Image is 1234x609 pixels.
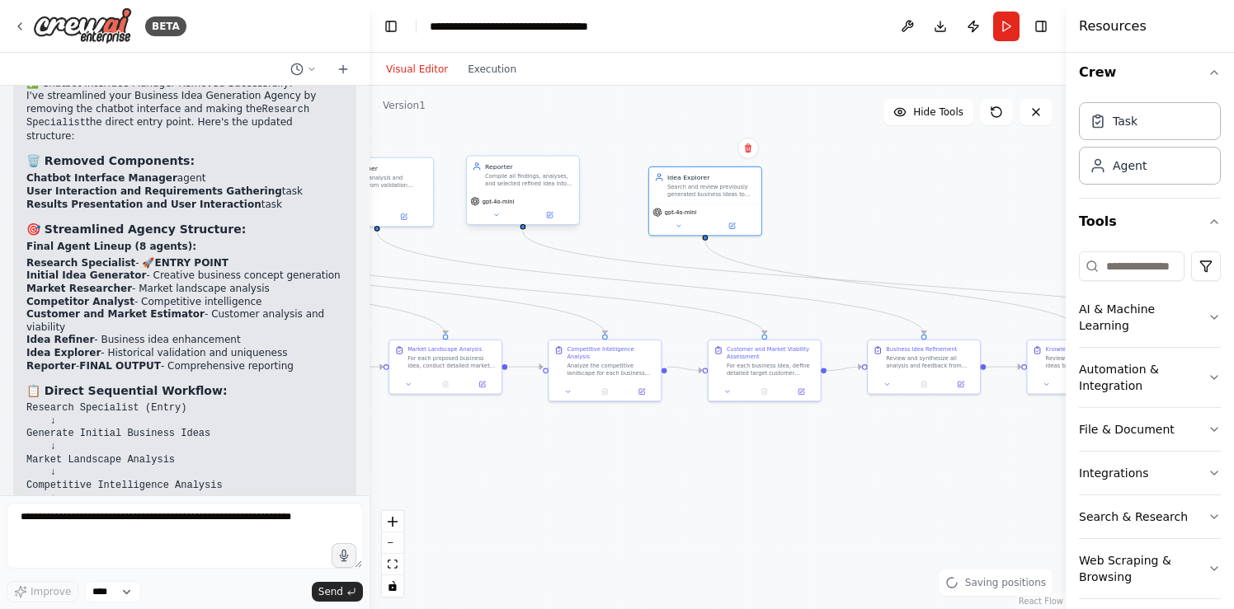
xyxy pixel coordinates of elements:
[548,340,662,402] div: Competitive Intelligence AnalysisAnalyze the competitive landscape for each business idea by iden...
[827,363,862,375] g: Edge from 5594008d-63ab-4d6f-9e88-395beb5d0821 to 38c0836c-adb2-4e15-9d3b-2a6a9464c20f
[26,347,101,358] strong: Idea Explorer
[1026,340,1140,395] div: Knowledge Base ReviewReview the refined business ideas to ensure they are distinct from previousl...
[26,347,343,360] li: - Historical validation and uniqueness
[227,241,769,335] g: Edge from de992cc7-a040-4f6a-bce1-09889b3be9f6 to 5594008d-63ab-4d6f-9e88-395beb5d0821
[373,232,929,335] g: Edge from df3f38eb-ff3d-473f-9cb8-a7dd7b0e1b17 to 38c0836c-adb2-4e15-9d3b-2a6a9464c20f
[886,355,974,370] div: Review and synthesize all analysis and feedback from market research, competitive analysis, and c...
[339,163,427,172] div: Idea Refiner
[389,340,502,395] div: Market Landscape AnalysisFor each proposed business idea, conduct detailed market research to und...
[7,581,78,602] button: Improve
[26,402,276,593] code: Research Specialist (Entry) ↓ Generate Initial Business Ideas ↓ Market Landscape Analysis ↓ Compe...
[626,386,657,397] button: Open in side panel
[26,257,343,270] li: - 🚀
[905,379,944,390] button: No output available
[458,59,526,79] button: Execution
[426,379,465,390] button: No output available
[1113,157,1147,174] div: Agent
[886,345,957,353] div: Business Idea Refinement
[485,162,573,171] div: Reporter
[1113,113,1137,129] div: Task
[708,340,822,402] div: Customer and Market Viability AssessmentFor each business idea, define detailed target customer p...
[483,198,515,205] span: gpt-4o-mini
[312,582,363,602] button: Send
[26,172,343,185] li: agent
[320,157,434,227] div: Idea RefinerReview all analysis and feedback from validation agents to refine and improve provide...
[26,296,134,307] strong: Competitor Analyst
[348,363,384,372] g: Edge from f189fd3b-9293-4894-b0da-3bf7c3b3cdb8 to bd62ac87-8a57-42bf-b51d-a4e5e54a06c4
[26,257,135,269] strong: Research Specialist
[727,362,815,377] div: For each business idea, define detailed target customer profiles and segments that align with {us...
[26,185,282,197] strong: User Interaction and Requirements Gathering
[568,362,656,377] div: Analyze the competitive landscape for each business idea by identifying direct and indirect compe...
[26,334,94,345] strong: Idea Refiner
[1079,96,1221,198] div: Crew
[785,386,817,397] button: Open in side panel
[1079,452,1221,494] button: Integrations
[1029,15,1053,38] button: Hide right sidebar
[26,360,76,372] strong: Reporter
[648,166,762,237] div: Idea ExplorerSearch and review previously generated business ideas to ensure new proposals are di...
[81,232,610,335] g: Edge from 7fcf3fe9-0ced-4fe1-8c68-8cffcf427abb to 24d124a4-3f2a-4ed5-aeab-35884607d4ca
[485,173,573,188] div: Compile all findings, analyses, and selected refined idea into a comprehensive, well-structured, ...
[26,269,343,283] li: - Creative business concept generation
[26,90,343,143] p: I've streamlined your Business Idea Generation Agency by removing the chatbot interface and makin...
[26,308,205,320] strong: Customer and Market Estimator
[382,511,403,532] button: zoom in
[145,16,186,36] div: BETA
[1046,355,1134,370] div: Review the refined business ideas to ensure they are distinct from previously generated ideas and...
[706,221,757,232] button: Open in side panel
[26,185,343,199] li: task
[26,283,343,296] li: - Market landscape analysis
[26,296,343,309] li: - Competitive intelligence
[568,345,656,360] div: Competitive Intelligence Analysis
[1079,49,1221,96] button: Crew
[26,269,146,281] strong: Initial Idea Generator
[26,199,343,212] li: task
[667,363,703,375] g: Edge from 24d124a4-3f2a-4ed5-aeab-35884607d4ca to 5594008d-63ab-4d6f-9e88-395beb5d0821
[330,59,356,79] button: Start a new chat
[883,99,973,125] button: Hide Tools
[26,154,195,167] strong: 🗑️ Removed Components:
[378,211,429,222] button: Open in side panel
[586,386,624,397] button: No output available
[284,59,323,79] button: Switch to previous chat
[667,184,756,199] div: Search and review previously generated business ideas to ensure new proposals are distinct, non-r...
[382,575,403,597] button: toggle interactivity
[1079,539,1221,598] button: Web Scraping & Browsing
[1046,345,1112,353] div: Knowledge Base Review
[382,511,403,597] div: React Flow controls
[26,223,246,236] strong: 🎯 Streamlined Agency Structure:
[507,363,543,372] g: Edge from bd62ac87-8a57-42bf-b51d-a4e5e54a06c4 to 24d124a4-3f2a-4ed5-aeab-35884607d4ca
[965,576,1046,589] span: Saving positions
[727,345,815,360] div: Customer and Market Viability Assessment
[26,384,228,397] strong: 📋 Direct Sequential Workflow:
[945,379,977,390] button: Open in side panel
[26,199,261,210] strong: Results Presentation and User Interaction
[430,18,615,35] nav: breadcrumb
[1079,348,1221,407] button: Automation & Integration
[33,7,132,45] img: Logo
[31,585,71,598] span: Improve
[26,334,343,347] li: - Business idea enhancement
[318,585,343,598] span: Send
[867,340,981,395] div: Business Idea RefinementReview and synthesize all analysis and feedback from market research, com...
[737,138,759,159] button: Delete node
[26,308,343,334] li: - Customer analysis and viability
[26,360,343,373] li: - - Comprehensive reporting
[524,209,575,220] button: Open in side panel
[986,363,1021,372] g: Edge from 38c0836c-adb2-4e15-9d3b-2a6a9464c20f to bf3ed03c-ac90-41d4-8524-d52274b6967e
[376,59,458,79] button: Visual Editor
[26,172,177,184] strong: Chatbot Interface Manager
[26,241,196,252] strong: Final Agent Lineup (8 agents):
[1079,408,1221,451] button: File & Document
[407,355,496,370] div: For each proposed business idea, conduct detailed market research to understand the market landsc...
[407,345,482,353] div: Market Landscape Analysis
[1079,495,1221,538] button: Search & Research
[466,157,580,227] div: ReporterCompile all findings, analyses, and selected refined idea into a comprehensive, well-stru...
[154,257,228,269] strong: ENTRY POINT
[1079,288,1221,347] button: AI & Machine Learning
[379,15,403,38] button: Hide left sidebar
[382,532,403,554] button: zoom out
[745,386,784,397] button: No output available
[26,283,132,294] strong: Market Researcher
